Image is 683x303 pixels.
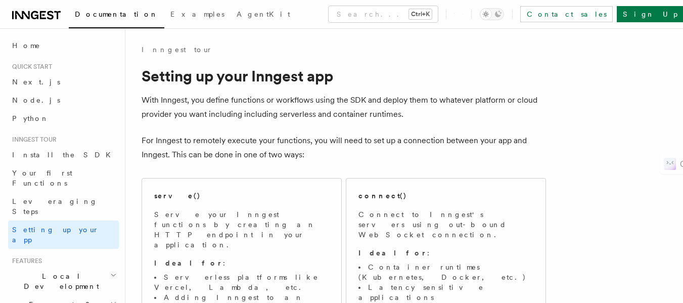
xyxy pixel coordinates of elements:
a: Documentation [69,3,164,28]
li: Container runtimes (Kubernetes, Docker, etc.) [358,262,533,282]
a: Setting up your app [8,221,119,249]
p: : [154,258,329,268]
a: Home [8,36,119,55]
span: Your first Functions [12,169,72,187]
span: AgentKit [237,10,290,18]
strong: Ideal for [154,259,223,267]
p: Connect to Inngest's servers using out-bound WebSocket connection. [358,209,533,240]
a: Leveraging Steps [8,192,119,221]
a: Inngest tour [142,45,212,55]
p: Serve your Inngest functions by creating an HTTP endpoint in your application. [154,209,329,250]
h2: serve() [154,191,201,201]
span: Inngest tour [8,136,57,144]
span: Next.js [12,78,60,86]
li: Latency sensitive applications [358,282,533,302]
span: Features [8,257,42,265]
a: Examples [164,3,231,27]
h2: connect() [358,191,407,201]
li: Serverless platforms like Vercel, Lambda, etc. [154,272,329,292]
strong: Ideal for [358,249,427,257]
span: Setting up your app [12,226,99,244]
h1: Setting up your Inngest app [142,67,546,85]
p: : [358,248,533,258]
span: Python [12,114,49,122]
a: Install the SDK [8,146,119,164]
span: Home [12,40,40,51]
kbd: Ctrl+K [409,9,432,19]
a: Contact sales [520,6,613,22]
button: Local Development [8,267,119,295]
a: Python [8,109,119,127]
a: Your first Functions [8,164,119,192]
span: Leveraging Steps [12,197,98,215]
p: With Inngest, you define functions or workflows using the SDK and deploy them to whatever platfor... [142,93,546,121]
button: Search...Ctrl+K [329,6,438,22]
p: For Inngest to remotely execute your functions, you will need to set up a connection between your... [142,134,546,162]
a: Next.js [8,73,119,91]
button: Toggle dark mode [480,8,504,20]
span: Install the SDK [12,151,117,159]
a: AgentKit [231,3,296,27]
span: Documentation [75,10,158,18]
a: Node.js [8,91,119,109]
span: Quick start [8,63,52,71]
span: Examples [170,10,224,18]
span: Node.js [12,96,60,104]
span: Local Development [8,271,110,291]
